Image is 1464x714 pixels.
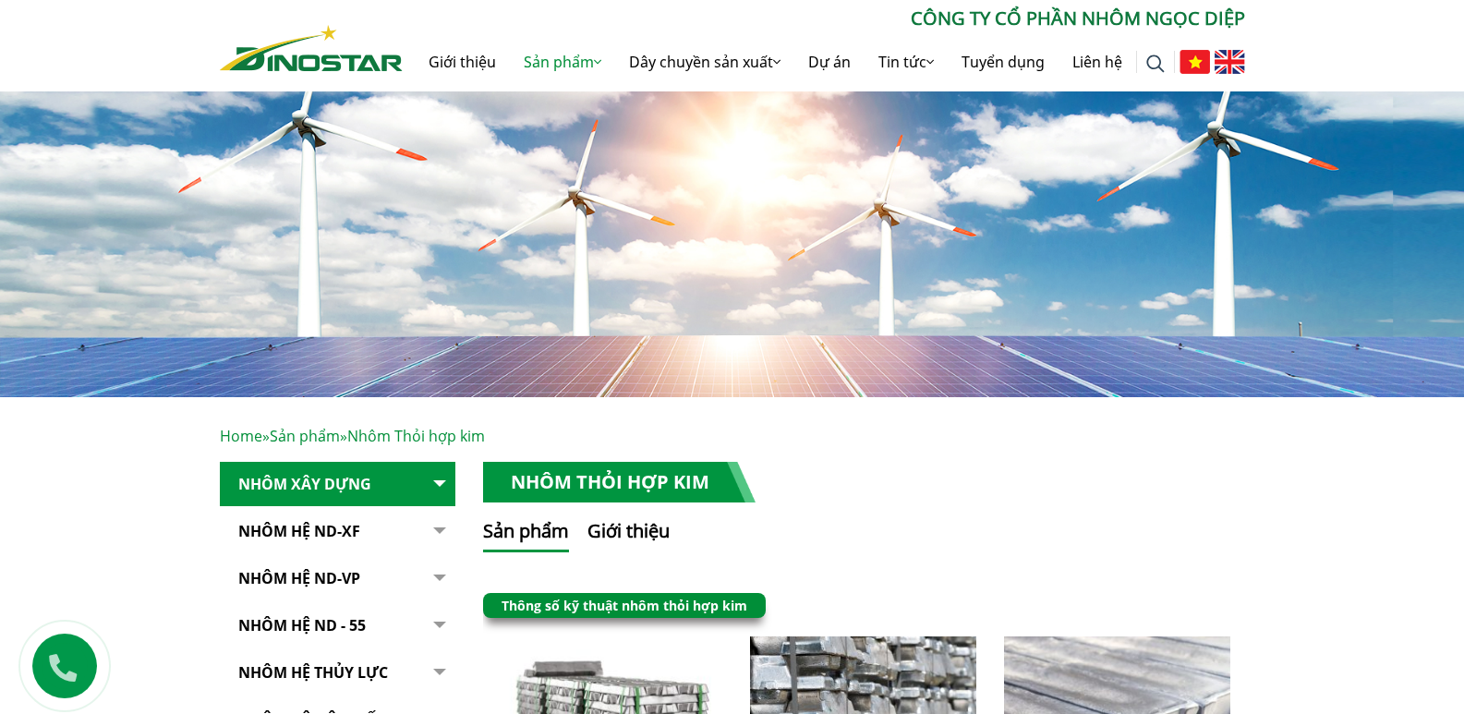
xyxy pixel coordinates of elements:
button: Giới thiệu [587,517,670,552]
a: Tin tức [865,32,948,91]
a: Nhôm hệ thủy lực [220,650,455,696]
a: Sản phẩm [270,426,340,446]
a: Dây chuyền sản xuất [615,32,794,91]
a: Liên hệ [1059,32,1136,91]
button: Sản phẩm [483,517,569,552]
a: Thông số kỹ thuật nhôm thỏi hợp kim [502,597,747,614]
h1: Nhôm Thỏi hợp kim [483,462,756,502]
img: Tiếng Việt [1180,50,1210,74]
span: » » [220,426,485,446]
img: Nhôm Dinostar [220,25,403,71]
a: Home [220,426,262,446]
a: Tuyển dụng [948,32,1059,91]
a: Nhôm Xây dựng [220,462,455,507]
a: Dự án [794,32,865,91]
a: Sản phẩm [510,32,615,91]
img: search [1146,54,1165,73]
p: CÔNG TY CỔ PHẦN NHÔM NGỌC DIỆP [403,5,1245,32]
a: NHÔM HỆ ND - 55 [220,603,455,648]
a: Nhôm Hệ ND-XF [220,509,455,554]
span: Nhôm Thỏi hợp kim [347,426,485,446]
img: English [1215,50,1245,74]
a: Giới thiệu [415,32,510,91]
a: Nhôm Hệ ND-VP [220,556,455,601]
